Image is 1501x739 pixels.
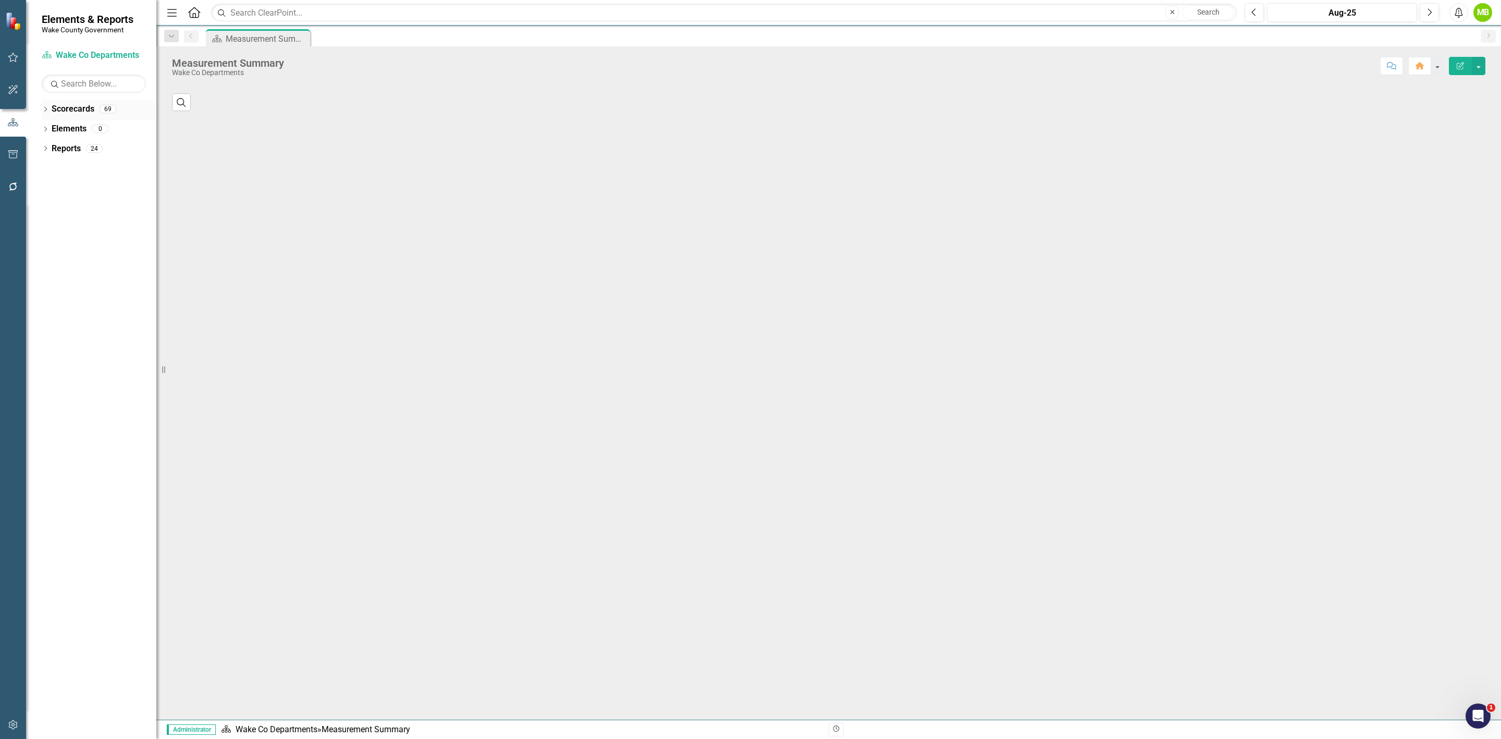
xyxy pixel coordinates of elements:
[221,724,821,736] div: »
[52,123,87,135] a: Elements
[167,724,216,735] span: Administrator
[1197,8,1220,16] span: Search
[1271,7,1413,19] div: Aug-25
[52,103,94,115] a: Scorecards
[92,125,108,134] div: 0
[322,724,410,734] div: Measurement Summary
[52,143,81,155] a: Reports
[42,13,133,26] span: Elements & Reports
[86,144,103,153] div: 24
[1466,704,1491,729] iframe: Intercom live chat
[1267,3,1417,22] button: Aug-25
[1473,3,1492,22] button: MB
[5,11,23,30] img: ClearPoint Strategy
[172,69,284,77] div: Wake Co Departments
[42,26,133,34] small: Wake County Government
[172,57,284,69] div: Measurement Summary
[211,4,1237,22] input: Search ClearPoint...
[42,50,146,62] a: Wake Co Departments
[42,75,146,93] input: Search Below...
[236,724,317,734] a: Wake Co Departments
[1182,5,1234,20] button: Search
[100,105,116,114] div: 69
[1487,704,1495,712] span: 1
[226,32,307,45] div: Measurement Summary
